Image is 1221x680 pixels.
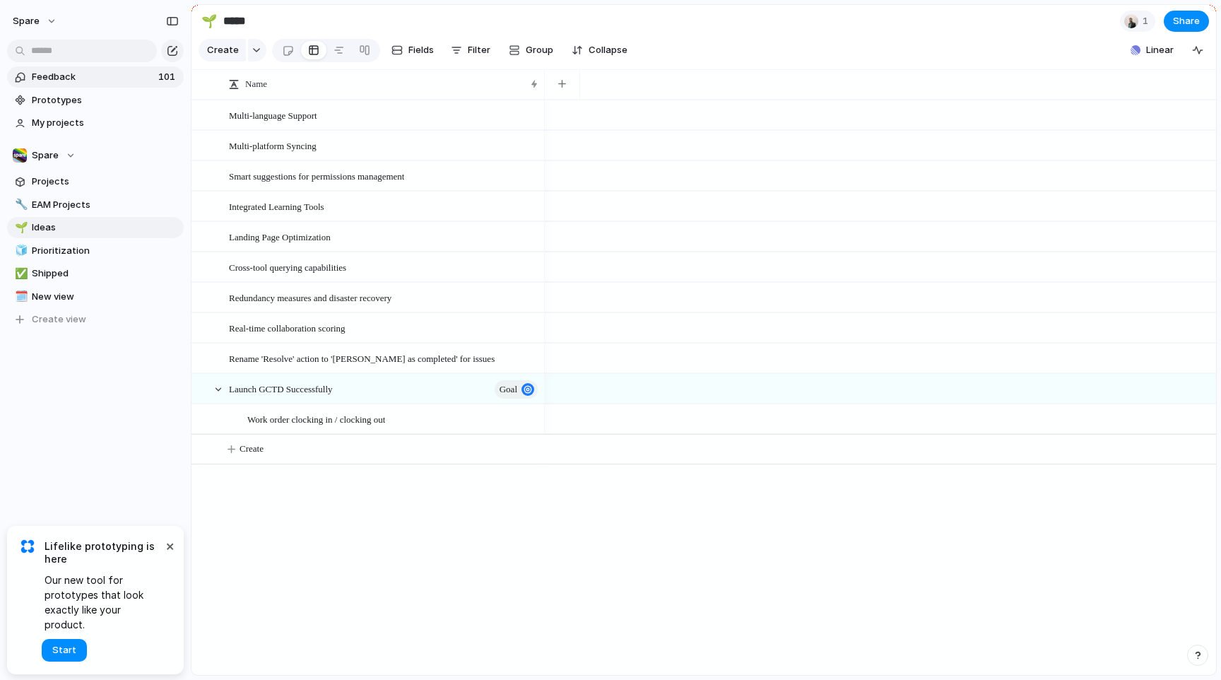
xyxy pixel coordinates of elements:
a: Projects [7,171,184,192]
button: Spare [6,10,64,33]
button: Spare [7,145,184,166]
span: Create [240,442,264,456]
button: Create [199,39,246,61]
span: Share [1173,14,1200,28]
span: Real-time collaboration scoring [229,320,346,336]
a: 🌱Ideas [7,217,184,238]
span: Projects [32,175,179,189]
a: 🧊Prioritization [7,240,184,262]
span: Prototypes [32,93,179,107]
span: Create view [32,312,86,327]
a: 🗓️New view [7,286,184,307]
button: 🌱 [13,221,27,235]
span: Start [52,643,76,657]
button: Start [42,639,87,662]
div: 🧊 [15,242,25,259]
span: Multi-language Support [229,107,317,123]
a: Prototypes [7,90,184,111]
button: goal [495,380,538,399]
div: 🌱 [15,220,25,236]
span: Fields [408,43,434,57]
button: ✅ [13,266,27,281]
span: Shipped [32,266,179,281]
button: Fields [386,39,440,61]
button: Create view [7,309,184,330]
span: My projects [32,116,179,130]
button: Group [502,39,560,61]
button: Share [1164,11,1209,32]
span: Prioritization [32,244,179,258]
span: Spare [13,14,40,28]
div: 🔧 [15,197,25,213]
button: 🧊 [13,244,27,258]
span: Filter [468,43,490,57]
button: 🔧 [13,198,27,212]
span: Integrated Learning Tools [229,198,324,214]
button: Filter [445,39,496,61]
span: Lifelike prototyping is here [45,540,163,565]
span: Rename 'Resolve' action to '[PERSON_NAME] as completed' for issues [229,350,495,366]
button: 🌱 [198,10,220,33]
span: Collapse [589,43,627,57]
span: Ideas [32,221,179,235]
span: EAM Projects [32,198,179,212]
button: Linear [1125,40,1179,61]
a: 🔧EAM Projects [7,194,184,216]
span: Landing Page Optimization [229,228,331,245]
a: Feedback101 [7,66,184,88]
span: Redundancy measures and disaster recovery [229,289,391,305]
span: 101 [158,70,178,84]
span: 1 [1143,14,1152,28]
span: goal [500,380,517,399]
span: Linear [1146,43,1174,57]
div: 🗓️ [15,288,25,305]
div: ✅ [15,266,25,282]
div: 🌱 [201,11,217,30]
button: Dismiss [161,537,178,554]
span: Feedback [32,70,154,84]
span: Group [526,43,553,57]
a: ✅Shipped [7,263,184,284]
span: Our new tool for prototypes that look exactly like your product. [45,573,163,632]
span: Cross-tool querying capabilities [229,259,346,275]
button: 🗓️ [13,290,27,304]
a: My projects [7,112,184,134]
span: Work order clocking in / clocking out [247,411,385,427]
span: New view [32,290,179,304]
span: Create [207,43,239,57]
span: Name [245,77,267,91]
span: Launch GCTD Successfully [229,380,333,397]
button: Collapse [566,39,633,61]
span: Multi-platform Syncing [229,137,317,153]
span: Spare [32,148,59,163]
span: Smart suggestions for permissions management [229,168,404,184]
